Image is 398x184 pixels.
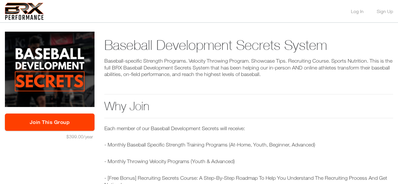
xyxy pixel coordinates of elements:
[377,9,393,14] a: Sign Up
[351,9,364,14] a: Log In
[104,158,393,165] p: - Monthly Throwing Velocity Programs (Youth & Advanced)
[5,32,95,107] img: ios_large.png
[104,125,393,132] p: Each member of our Baseball Development Secrets will receive:
[66,134,93,139] span: $399.00/year
[104,141,393,148] p: - Monthly Baseball Specific Strength Training Programs (At-Home, Youth, Beginner, Advanced)
[5,3,44,20] img: 6f7da32581c89ca25d665dc3aae533e4f14fe3ef_original.svg
[104,94,393,118] h2: Why Join
[104,57,393,78] p: Baseball-specific Strength Programs. Velocity Throwing Program. Showcase Tips. Recruiting Course....
[104,36,343,55] h1: Baseball Development Secrets System
[5,114,95,131] a: Join This Group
